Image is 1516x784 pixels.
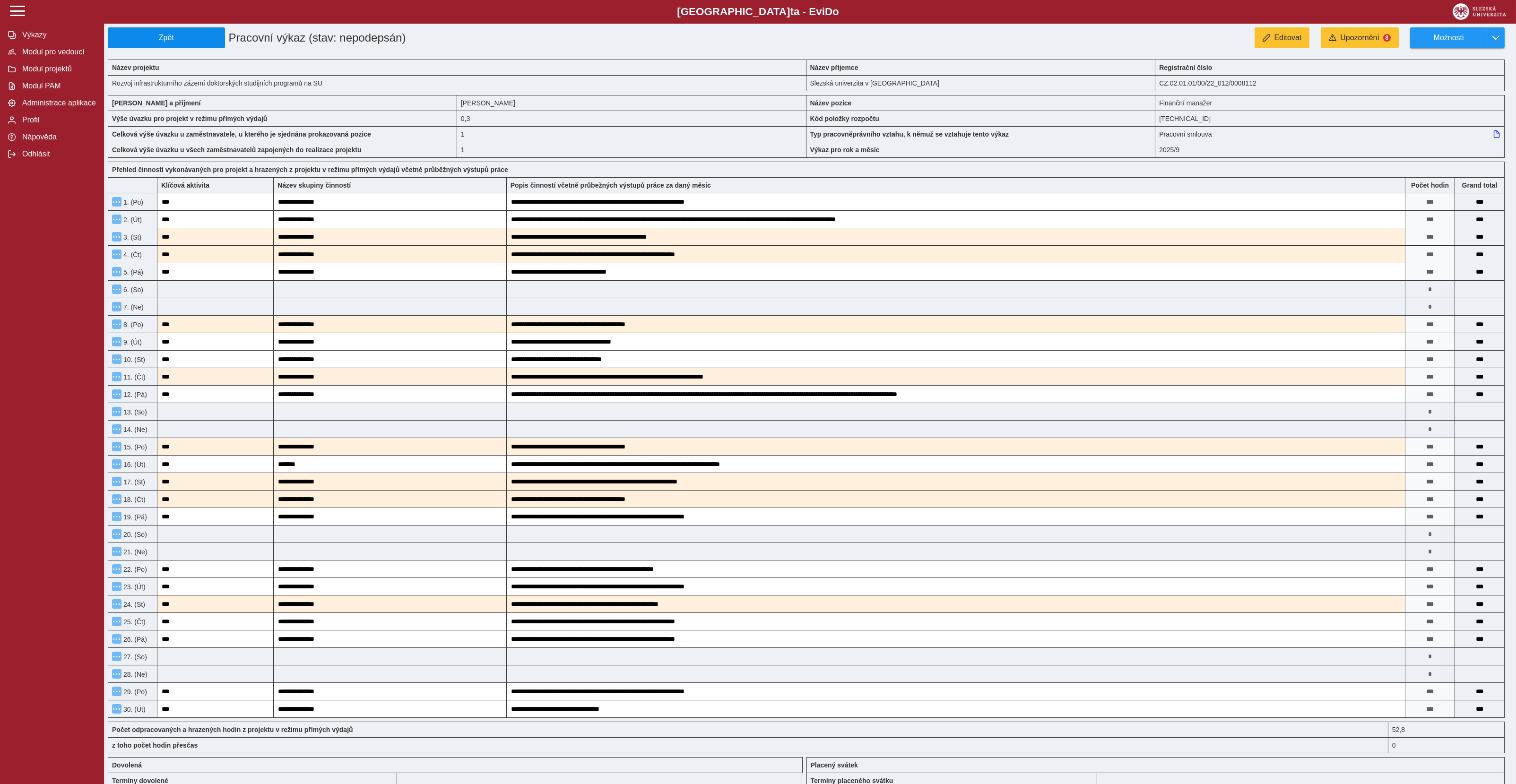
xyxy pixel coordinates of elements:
div: Pracovní smlouva [1155,126,1505,142]
span: Možnosti [1418,34,1479,42]
b: Popis činností včetně průbežných výstupů práce za daný měsíc [511,181,711,189]
b: Typ pracovněprávního vztahu, k němuž se vztahuje tento výkaz [810,130,1009,138]
b: [PERSON_NAME] a příjmení [112,99,200,107]
img: logo_web_su.png [1453,3,1506,20]
span: Modul PAM [19,82,96,90]
button: Menu [112,250,121,259]
div: [PERSON_NAME] [457,95,806,111]
button: Menu [112,389,121,399]
button: Menu [112,267,121,276]
button: Menu [112,652,121,661]
button: Menu [112,407,121,416]
button: Menu [112,442,121,451]
span: 1. (Po) [121,198,143,206]
b: Název skupiny činností [277,181,351,189]
b: Kód položky rozpočtu [810,115,879,122]
span: 20. (So) [121,531,147,538]
span: Nápověda [19,133,96,141]
span: 15. (Po) [121,443,147,451]
b: Název pozice [810,99,852,107]
span: 9. (Út) [121,338,142,346]
span: 14. (Ne) [121,426,147,433]
span: 18. (Čt) [121,496,146,503]
span: Administrace aplikace [19,99,96,107]
span: 21. (Ne) [121,548,147,556]
div: 52,8 [1388,722,1505,737]
b: Celková výše úvazku u zaměstnavatele, u kterého je sjednána prokazovaná pozice [112,130,371,138]
span: Modul pro vedoucí [19,48,96,56]
b: Výkaz pro rok a měsíc [810,146,880,154]
span: 17. (St) [121,478,145,486]
button: Menu [112,494,121,504]
span: 23. (Út) [121,583,146,591]
button: Upozornění8 [1321,27,1399,48]
button: Menu [112,354,121,364]
span: 29. (Po) [121,688,147,696]
span: 30. (Út) [121,706,146,713]
span: 27. (So) [121,653,147,661]
button: Zpět [108,27,225,48]
button: Menu [112,669,121,679]
span: 26. (Pá) [121,636,147,643]
span: 10. (St) [121,356,145,363]
b: Celková výše úvazku u všech zaměstnavatelů zapojených do realizace projektu [112,146,362,154]
div: 2,4 h / den. 12 h / týden. [457,111,806,126]
span: Výkazy [19,31,96,39]
span: 4. (Čt) [121,251,142,258]
span: 22. (Po) [121,566,147,573]
span: 3. (St) [121,233,141,241]
span: 8 [1383,34,1391,42]
button: Menu [112,232,121,241]
b: Registrační číslo [1159,64,1212,71]
button: Menu [112,547,121,556]
span: Zpět [112,34,221,42]
span: 6. (So) [121,286,143,293]
button: Menu [112,319,121,329]
button: Editovat [1255,27,1309,48]
button: Menu [112,599,121,609]
button: Menu [112,564,121,574]
span: 16. (Út) [121,461,146,468]
span: 7. (Ne) [121,303,144,311]
button: Menu [112,459,121,469]
button: Menu [112,424,121,434]
b: Dovolená [112,761,142,769]
button: Menu [112,284,121,294]
button: Menu [112,704,121,714]
span: D [825,6,832,17]
button: Menu [112,372,121,381]
span: Odhlásit [19,150,96,158]
div: 2025/9 [1155,142,1505,158]
span: 24. (St) [121,601,145,608]
span: Modul projektů [19,65,96,73]
b: z toho počet hodin přesčas [112,741,198,749]
button: Menu [112,197,121,207]
b: Název příjemce [810,64,858,71]
button: Menu [112,302,121,311]
div: 0 [1388,737,1505,753]
div: Finanční manažer [1155,95,1505,111]
span: Editovat [1274,34,1301,42]
span: o [832,6,839,17]
span: 28. (Ne) [121,671,147,678]
b: Počet odpracovaných a hrazených hodin z projektu v režimu přímých výdajů [112,726,353,733]
button: Možnosti [1410,27,1487,48]
div: Slezská univerzita v [GEOGRAPHIC_DATA] [806,75,1156,91]
span: 12. (Pá) [121,391,147,398]
span: 8. (Po) [121,321,143,328]
button: Menu [112,512,121,521]
span: 25. (Čt) [121,618,146,626]
b: Placený svátek [811,761,858,769]
button: Menu [112,634,121,644]
button: Menu [112,687,121,696]
b: Suma za den přes všechny výkazy [1455,181,1504,189]
div: Rozvoj infrastrukturního zázemí doktorských studijních programů na SU [108,75,806,91]
div: 1 [457,142,806,158]
span: 2. (Út) [121,216,142,224]
h1: Pracovní výkaz (stav: nepodepsán) [225,27,693,48]
span: Upozornění [1340,34,1379,42]
span: 19. (Pá) [121,513,147,521]
b: Přehled činností vykonávaných pro projekt a hrazených z projektu v režimu přímých výdajů včetně p... [112,166,508,173]
button: Menu [112,617,121,626]
b: Název projektu [112,64,159,71]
